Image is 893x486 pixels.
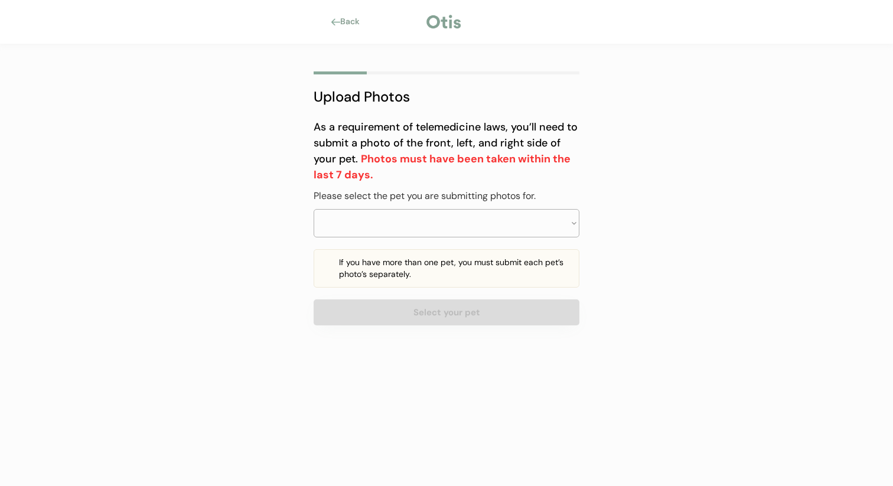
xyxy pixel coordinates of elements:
div: Back [340,16,367,28]
div: Upload Photos [314,86,579,107]
strong: Photos must have been taken within the last 7 days. [314,152,573,182]
div: Please select the pet you are submitting photos for. [314,189,579,203]
button: Select your pet [314,299,579,325]
font: As a requirement of telemedicine laws, you’ll need to submit a photo of the front, left, and righ... [314,120,581,166]
div: If you have more than one pet, you must submit each pet’s photo’s separately. [339,257,572,280]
